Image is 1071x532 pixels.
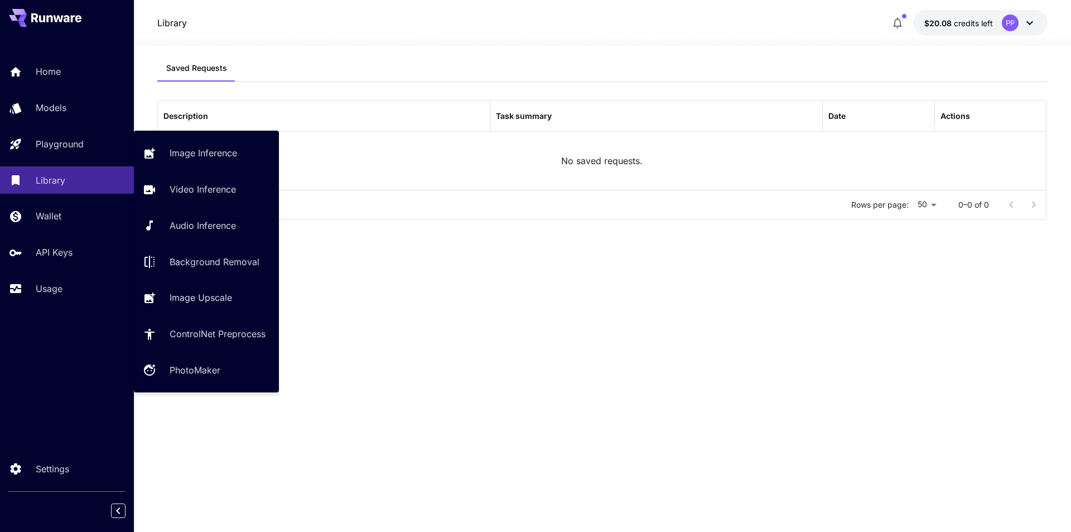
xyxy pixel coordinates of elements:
p: Usage [36,282,62,295]
span: Saved Requests [166,63,227,73]
button: Collapse sidebar [111,504,126,518]
p: Models [36,101,66,114]
div: Date [828,111,846,121]
span: credits left [954,18,993,28]
p: Image Upscale [170,291,232,304]
p: Image Inference [170,146,237,160]
p: Playground [36,137,84,151]
div: Description [163,111,208,121]
p: Video Inference [170,183,236,196]
a: ControlNet Preprocess [134,320,279,348]
a: PhotoMaker [134,357,279,384]
p: ControlNet Preprocess [170,327,266,341]
div: 50 [913,196,940,213]
a: Audio Inference [134,212,279,239]
p: No saved requests. [561,154,643,167]
p: Library [36,174,65,187]
a: Background Removal [134,248,279,275]
span: $20.08 [924,18,954,28]
button: $20.0827 [913,10,1048,36]
p: Wallet [36,209,61,223]
p: Library [157,16,187,30]
a: Image Inference [134,140,279,167]
nav: breadcrumb [157,16,187,30]
a: Image Upscale [134,284,279,311]
p: 0–0 of 0 [958,199,989,210]
a: Video Inference [134,176,279,203]
div: $20.0827 [924,17,993,29]
p: API Keys [36,246,73,259]
p: Background Removal [170,255,259,269]
div: PP [1002,15,1019,31]
div: Task summary [496,111,552,121]
div: Actions [940,111,970,121]
p: Audio Inference [170,219,236,232]
div: Collapse sidebar [119,501,134,521]
p: Home [36,65,61,78]
p: Rows per page: [851,199,909,210]
p: Settings [36,462,69,476]
p: PhotoMaker [170,363,220,377]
